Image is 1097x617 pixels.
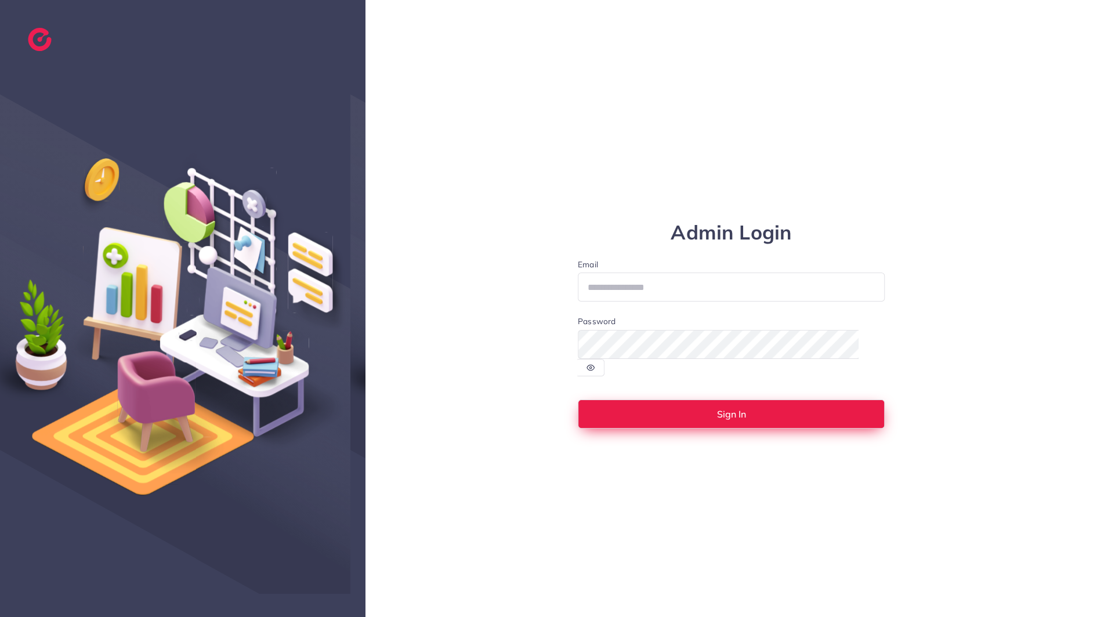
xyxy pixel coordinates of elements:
button: Sign In [578,400,885,429]
label: Password [578,315,616,327]
label: Email [578,259,885,270]
h1: Admin Login [578,221,885,245]
img: logo [28,28,52,51]
span: Sign In [717,409,746,419]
